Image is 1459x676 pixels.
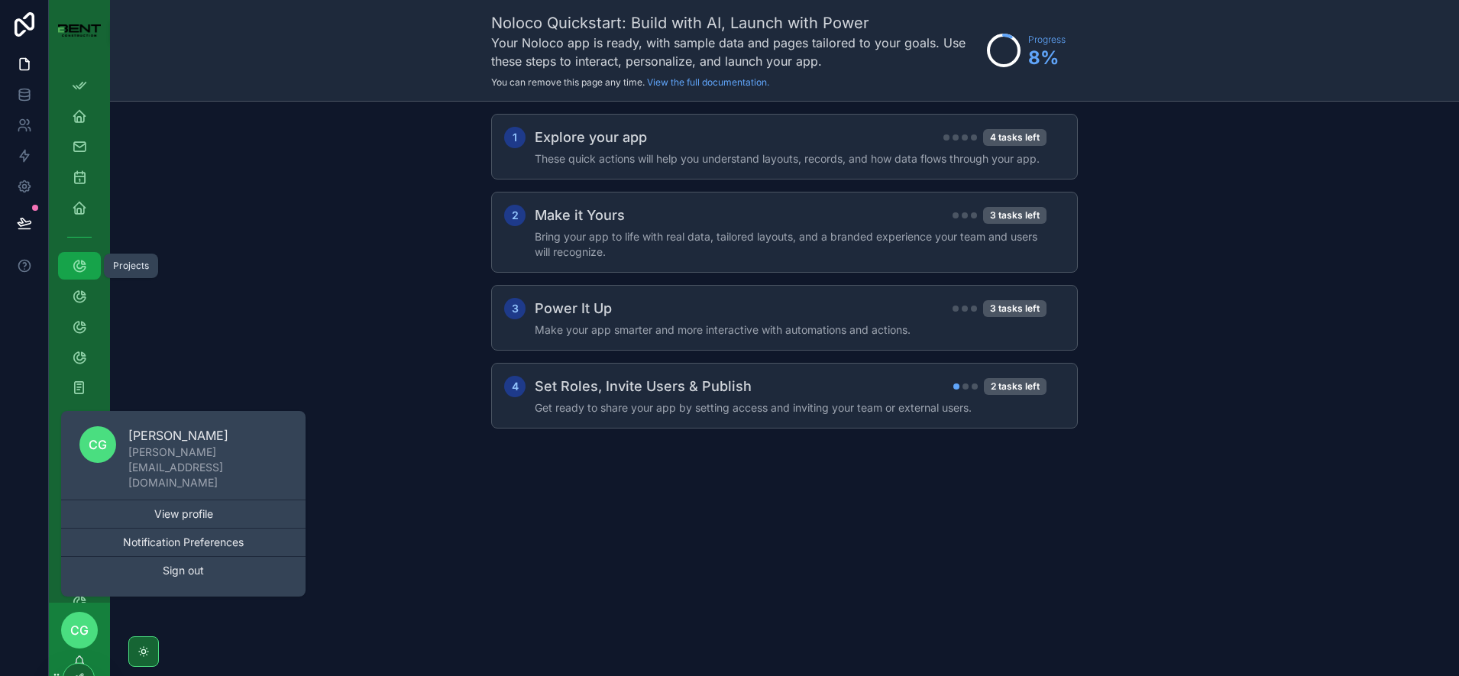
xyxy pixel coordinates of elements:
[491,76,645,88] span: You can remove this page any time.
[61,529,306,556] button: Notification Preferences
[647,76,769,88] a: View the full documentation.
[49,61,110,603] div: scrollable content
[491,12,979,34] h1: Noloco Quickstart: Build with AI, Launch with Power
[1028,46,1066,70] span: 8 %
[70,621,89,639] span: CG
[128,445,287,490] p: [PERSON_NAME][EMAIL_ADDRESS][DOMAIN_NAME]
[89,435,107,454] span: CG
[58,24,101,37] img: App logo
[491,34,979,70] h3: Your Noloco app is ready, with sample data and pages tailored to your goals. Use these steps to i...
[113,260,149,272] div: Projects
[1028,34,1066,46] span: Progress
[128,426,287,445] p: [PERSON_NAME]
[61,557,306,584] button: Sign out
[61,500,306,528] a: View profile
